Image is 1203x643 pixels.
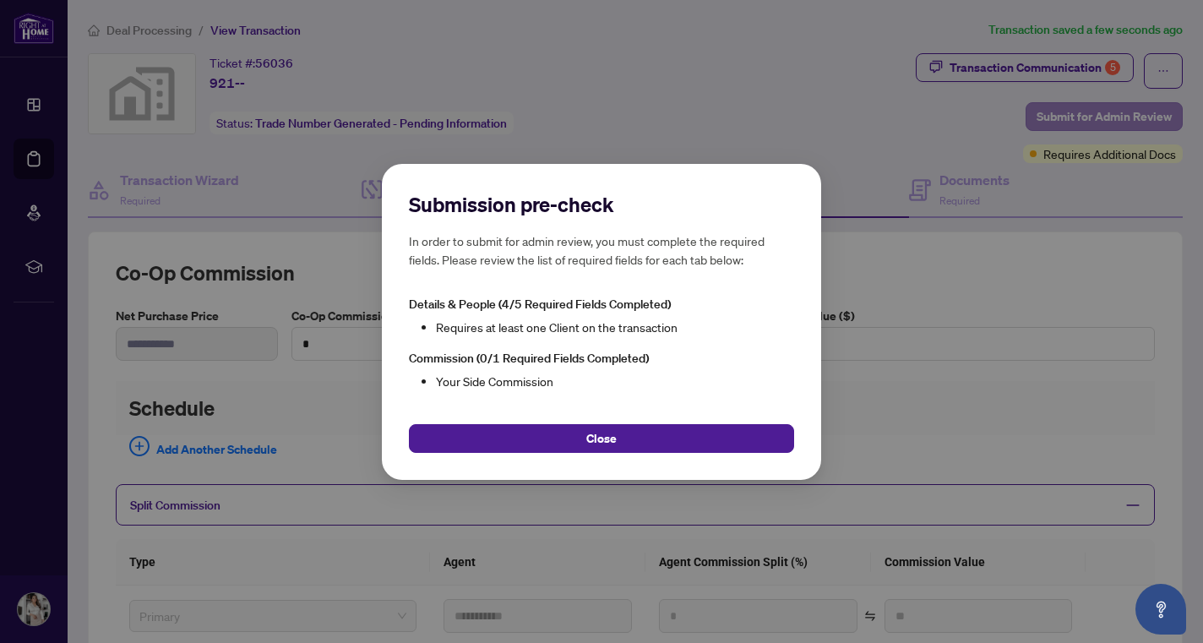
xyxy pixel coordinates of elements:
[586,424,617,451] span: Close
[1135,584,1186,635] button: Open asap
[409,191,794,218] h2: Submission pre-check
[436,318,794,336] li: Requires at least one Client on the transaction
[409,297,671,312] span: Details & People (4/5 Required Fields Completed)
[436,371,794,390] li: Your Side Commission
[409,351,649,366] span: Commission (0/1 Required Fields Completed)
[409,423,794,452] button: Close
[409,232,794,269] h5: In order to submit for admin review, you must complete the required fields. Please review the lis...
